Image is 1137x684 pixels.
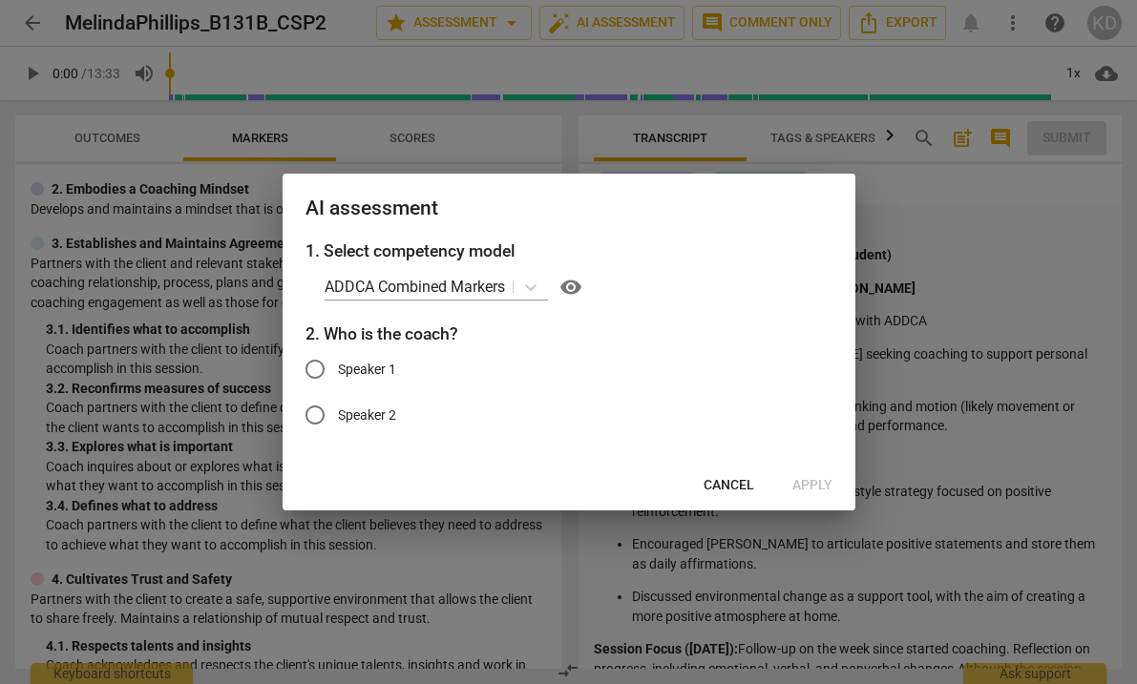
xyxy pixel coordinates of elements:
h2: AI assessment [305,197,832,220]
button: Cancel [688,468,769,503]
span: Speaker 1 [338,360,396,380]
h3: 2. Who is the coach? [305,321,832,346]
span: Speaker 2 [338,405,396,425]
p: ADDCA Combined Markers [325,276,505,298]
a: Help [548,272,586,302]
h3: 1. Select competency model [305,238,832,263]
span: visibility [559,276,582,299]
button: Help [556,272,586,302]
span: Cancel [704,476,754,495]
